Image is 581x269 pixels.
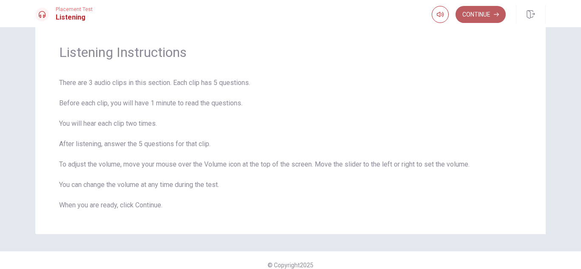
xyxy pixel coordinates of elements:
[456,6,506,23] button: Continue
[56,6,93,12] span: Placement Test
[56,12,93,23] h1: Listening
[268,262,313,269] span: © Copyright 2025
[59,78,522,210] span: There are 3 audio clips in this section. Each clip has 5 questions. Before each clip, you will ha...
[59,44,522,61] span: Listening Instructions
